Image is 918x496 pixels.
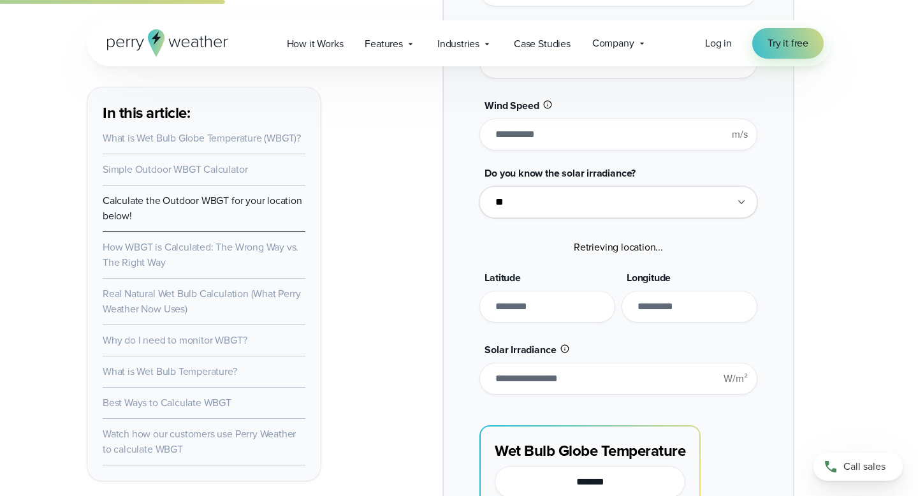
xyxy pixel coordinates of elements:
[768,36,808,51] span: Try it free
[103,395,231,410] a: Best Ways to Calculate WBGT
[365,36,403,52] span: Features
[484,270,521,285] span: Latitude
[705,36,732,51] a: Log in
[437,36,479,52] span: Industries
[503,31,581,57] a: Case Studies
[627,270,671,285] span: Longitude
[103,240,298,270] a: How WBGT is Calculated: The Wrong Way vs. The Right Way
[484,342,556,357] span: Solar Irradiance
[103,333,247,347] a: Why do I need to monitor WBGT?
[103,162,247,177] a: Simple Outdoor WBGT Calculator
[103,131,301,145] a: What is Wet Bulb Globe Temperature (WBGT)?
[484,98,539,113] span: Wind Speed
[103,103,305,123] h3: In this article:
[103,364,237,379] a: What is Wet Bulb Temperature?
[103,427,296,456] a: Watch how our customers use Perry Weather to calculate WBGT
[705,36,732,50] span: Log in
[484,166,636,180] span: Do you know the solar irradiance?
[592,36,634,51] span: Company
[276,31,354,57] a: How it Works
[752,28,824,59] a: Try it free
[843,459,885,474] span: Call sales
[813,453,903,481] a: Call sales
[103,286,301,316] a: Real Natural Wet Bulb Calculation (What Perry Weather Now Uses)
[287,36,344,52] span: How it Works
[514,36,571,52] span: Case Studies
[103,193,302,223] a: Calculate the Outdoor WBGT for your location below!
[574,240,663,254] span: Retrieving location...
